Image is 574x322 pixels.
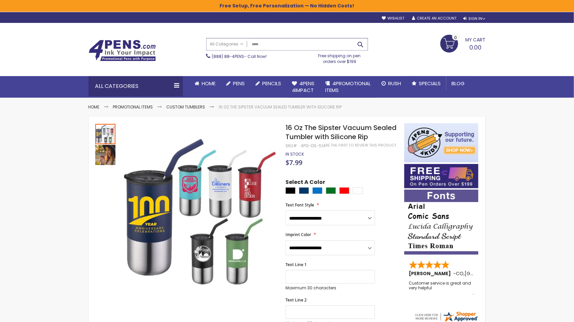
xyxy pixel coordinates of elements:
[453,270,514,277] span: - ,
[456,270,464,277] span: CO
[446,76,470,91] a: Blog
[285,151,304,157] span: In stock
[210,41,244,47] span: All Categories
[190,76,221,91] a: Home
[250,76,287,91] a: Pencils
[412,16,457,21] a: Create an Account
[382,16,404,21] a: Wishlist
[285,202,314,208] span: Text Font Style
[404,123,478,162] img: 4pens 4 kids
[452,80,465,87] span: Blog
[285,179,325,188] span: Select A Color
[312,187,323,194] div: Blue Light
[311,51,368,64] div: Free shipping on pen orders over $199
[339,187,349,194] div: Red
[463,16,485,21] div: Sign In
[465,270,514,277] span: [GEOGRAPHIC_DATA]
[470,43,482,52] span: 0.00
[207,38,247,50] a: All Categories
[219,104,342,110] li: 16 Oz The Sipster Vacuum Sealed Tumbler with Silicone Rip
[320,76,376,98] a: 4PROMOTIONALITEMS
[285,262,307,267] span: Text Line 1
[95,145,115,165] img: 16 Oz The Sipster Vacuum Sealed Tumbler with Silicone Rip
[285,187,296,194] div: Black
[419,80,441,87] span: Specials
[404,164,478,188] img: Free shipping on orders over $199
[123,133,276,287] img: 16 Oz The Sipster Vacuum Sealed Tumbler with Silicone Rip
[326,143,396,148] a: Be the first to review this product
[89,40,156,61] img: 4Pens Custom Pens and Promotional Products
[95,123,116,144] div: 16 Oz The Sipster Vacuum Sealed Tumbler with Silicone Rip
[285,297,307,303] span: Text Line 2
[89,76,183,96] div: All Categories
[233,80,245,87] span: Pens
[353,187,363,194] div: White
[376,76,407,91] a: Rush
[285,152,304,157] div: Availability
[409,270,453,277] span: [PERSON_NAME]
[292,80,315,94] span: 4Pens 4impact
[454,34,457,41] span: 0
[389,80,401,87] span: Rush
[89,104,100,110] a: Home
[287,76,320,98] a: 4Pens4impact
[202,80,216,87] span: Home
[299,187,309,194] div: Navy Blue
[326,80,371,94] span: 4PROMOTIONAL ITEMS
[212,54,244,59] a: (888) 88-4PENS
[409,281,474,295] div: Customer service is great and very helpful
[285,285,375,291] p: Maximum 30 characters
[326,187,336,194] div: Green
[212,54,267,59] span: - Call Now!
[404,190,478,255] img: font-personalization-examples
[285,232,311,237] span: Imprint Color
[113,104,153,110] a: Promotional Items
[167,104,205,110] a: Custom Tumblers
[301,143,326,149] div: 4PG-DS-514
[263,80,281,87] span: Pencils
[285,123,397,141] span: 16 Oz The Sipster Vacuum Sealed Tumbler with Silicone Rip
[95,144,115,165] div: 16 Oz The Sipster Vacuum Sealed Tumbler with Silicone Rip
[285,143,298,149] strong: SKU
[221,76,250,91] a: Pens
[407,76,446,91] a: Specials
[440,35,486,52] a: 0.00 0
[285,158,302,167] span: $7.99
